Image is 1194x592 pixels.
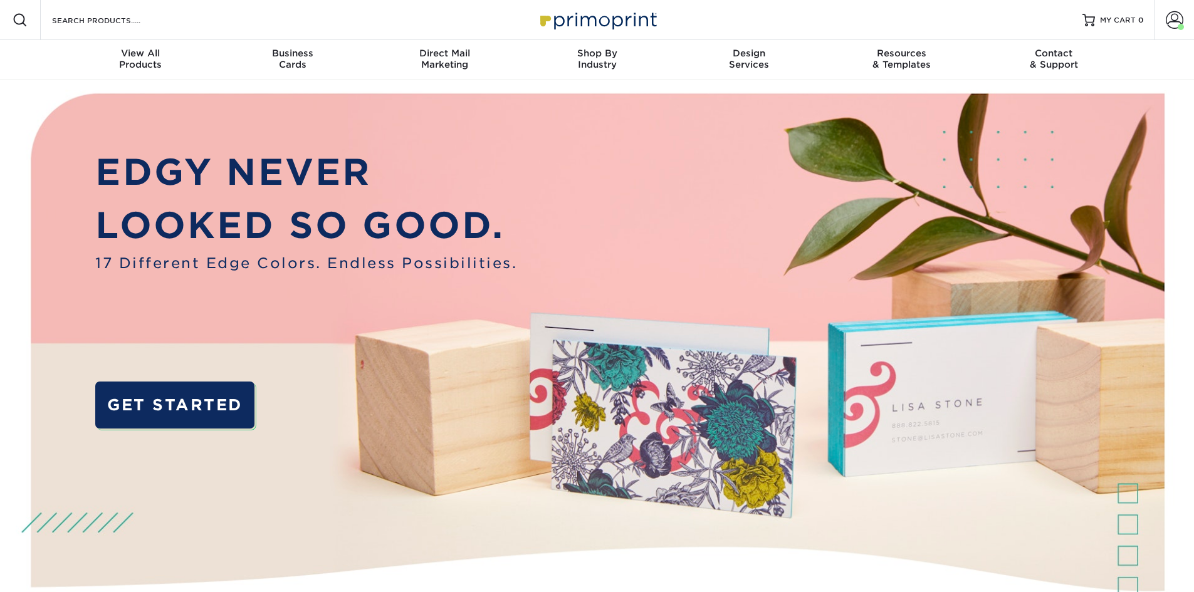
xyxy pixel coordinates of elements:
div: & Support [978,48,1130,70]
span: View All [65,48,217,59]
div: Marketing [369,48,521,70]
span: Design [673,48,825,59]
span: Direct Mail [369,48,521,59]
a: View AllProducts [65,40,217,80]
div: Products [65,48,217,70]
input: SEARCH PRODUCTS..... [51,13,173,28]
p: LOOKED SO GOOD. [95,199,517,252]
span: Resources [825,48,978,59]
a: Contact& Support [978,40,1130,80]
a: DesignServices [673,40,825,80]
span: 0 [1138,16,1144,24]
a: Direct MailMarketing [369,40,521,80]
div: & Templates [825,48,978,70]
span: 17 Different Edge Colors. Endless Possibilities. [95,252,517,274]
img: Primoprint [535,6,660,33]
p: EDGY NEVER [95,145,517,199]
span: MY CART [1100,15,1136,26]
a: BusinessCards [216,40,369,80]
span: Shop By [521,48,673,59]
div: Cards [216,48,369,70]
span: Contact [978,48,1130,59]
div: Services [673,48,825,70]
span: Business [216,48,369,59]
div: Industry [521,48,673,70]
a: GET STARTED [95,382,254,428]
a: Shop ByIndustry [521,40,673,80]
a: Resources& Templates [825,40,978,80]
